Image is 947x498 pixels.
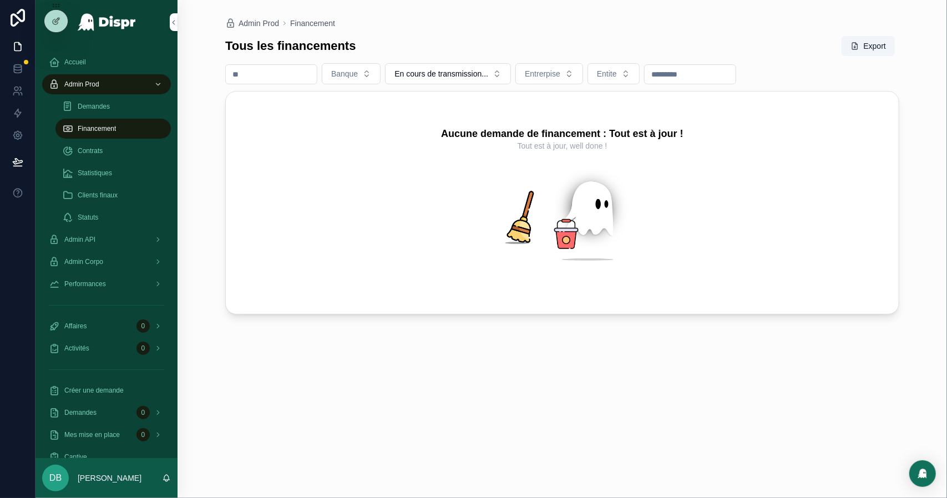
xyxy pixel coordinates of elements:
span: Affaires [64,322,87,331]
a: Clients finaux [55,185,171,205]
a: Statistiques [55,163,171,183]
span: Statistiques [78,169,112,177]
p: [PERSON_NAME] [78,472,141,484]
button: Select Button [588,63,640,84]
span: Banque [331,68,358,79]
span: Clients finaux [78,191,118,200]
span: Demandes [64,408,97,417]
span: Financement [78,124,116,133]
div: 0 [136,428,150,441]
a: Créer une demande [42,380,171,400]
span: Créer une demande [64,386,124,395]
span: Activités [64,344,89,353]
button: Export [842,36,895,56]
span: Admin Corpo [64,257,103,266]
span: Tout est à jour, well done ! [518,140,607,151]
span: DB [49,471,62,485]
span: Entite [597,68,617,79]
div: 0 [136,319,150,333]
h2: Aucune demande de financement : Tout est à jour ! [441,127,683,140]
a: Demandes0 [42,403,171,423]
a: Accueil [42,52,171,72]
span: Contrats [78,146,103,155]
a: Statuts [55,207,171,227]
a: Admin Prod [42,74,171,94]
span: Accueil [64,58,86,67]
span: Statuts [78,213,98,222]
a: Contrats [55,141,171,161]
a: Admin Corpo [42,252,171,272]
a: Captive [42,447,171,467]
img: App logo [77,13,136,31]
div: 0 [136,342,150,355]
span: Captive [64,453,87,461]
h1: Tous les financements [225,38,356,54]
a: Mes mise en place0 [42,425,171,445]
div: Open Intercom Messenger [909,460,936,487]
a: Financement [55,119,171,139]
a: Performances [42,274,171,294]
span: Entrerpise [525,68,560,79]
a: Admin API [42,230,171,250]
a: Financement [290,18,335,29]
span: Mes mise en place [64,430,120,439]
span: Admin Prod [239,18,279,29]
button: Select Button [385,63,511,84]
a: Demandes [55,96,171,116]
span: En cours de transmission... [394,68,488,79]
div: scrollable content [36,44,178,458]
a: Admin Prod [225,18,279,29]
span: Performances [64,280,106,288]
button: Select Button [322,63,381,84]
a: Activités0 [42,338,171,358]
span: Admin API [64,235,95,244]
a: Affaires0 [42,316,171,336]
div: 0 [136,406,150,419]
span: Admin Prod [64,80,99,89]
span: Demandes [78,102,110,111]
img: Aucune demande de financement : Tout est à jour ! [474,160,651,278]
button: Select Button [515,63,583,84]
